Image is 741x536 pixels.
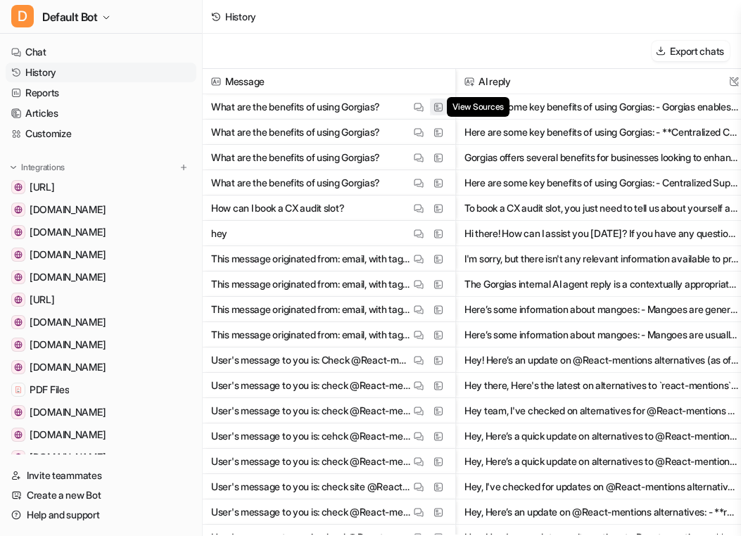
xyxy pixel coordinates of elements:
span: [URL] [30,180,55,194]
a: Reports [6,83,196,103]
a: Help and support [6,505,196,525]
a: faq.heartandsoil.co[DOMAIN_NAME] [6,402,196,422]
a: www.intercom.com[DOMAIN_NAME] [6,447,196,467]
p: User's message to you is: check @React-mentions alternatives update hello @eesel AI designs [[DAT... [211,373,410,398]
a: gorgiasio.webflow.io[DOMAIN_NAME] [6,245,196,264]
span: View Sources [447,97,509,117]
img: faq.heartandsoil.co [14,408,23,416]
p: This message originated from: email, with tags: ----- mango information, give me mango info [211,297,410,322]
button: Hey, Here’s a quick update on alternatives to @React-mentions: - **rc-mentions**: This is a popul... [464,423,739,449]
button: Hey team, I've checked on alternatives for @React-mentions and will update the new ticket accordi... [464,398,739,423]
button: Hey! Here’s an update on @React-mentions alternatives (as of [DATE]+): **1. rc-mentions** - Activ... [464,347,739,373]
span: Message [208,69,450,94]
a: meet.google.com[DOMAIN_NAME] [6,200,196,219]
a: Articles [6,103,196,123]
button: To book a CX audit slot, you just need to tell us about yourself and select a time that works for... [464,196,739,221]
a: Chat [6,42,196,62]
p: User's message to you is: check @React-mentions alternatives update hey [211,449,410,474]
a: chatgpt.com[DOMAIN_NAME] [6,312,196,332]
p: User's message to you is: cehck @React-mentions alternatives update sdf @ENG-2299 Experiment with... [211,423,410,449]
p: How can I book a CX audit slot? [211,196,344,221]
button: Gorgias offers several benefits for businesses looking to enhance their customer support and effi... [464,145,739,170]
img: menu_add.svg [179,162,189,172]
span: [DOMAIN_NAME] [30,203,106,217]
span: PDF Files [30,383,69,397]
div: History [225,9,256,24]
span: [DOMAIN_NAME] [30,315,106,329]
img: www.atlassian.com [14,363,23,371]
img: dashboard.eesel.ai [14,295,23,304]
a: amplitude.com[DOMAIN_NAME] [6,267,196,287]
span: [DOMAIN_NAME] [30,405,106,419]
a: www.eesel.ai[URL] [6,177,196,197]
span: [DOMAIN_NAME] [30,360,106,374]
span: [DOMAIN_NAME] [30,428,106,442]
img: expand menu [8,162,18,172]
a: Create a new Bot [6,485,196,505]
span: [DOMAIN_NAME] [30,225,106,239]
a: www.figma.com[DOMAIN_NAME] [6,335,196,355]
img: chatgpt.com [14,318,23,326]
img: www.figma.com [14,340,23,349]
button: Here are some key benefits of using Gorgias: - Centralized Support: Gorgias brings all customer i... [464,170,739,196]
button: Here are some key benefits of using Gorgias: - **Centralized Customer Support**: Gorgias brings a... [464,120,739,145]
button: I'm sorry, but there isn't any relevant information available to provide a description for an ext... [464,246,739,272]
p: This message originated from: email, with tags: ----- Description for Gorgias for. external reply [211,246,410,272]
p: What are the benefits of using Gorgias? [211,120,380,145]
p: hey [211,221,227,246]
a: www.example.com[DOMAIN_NAME] [6,425,196,445]
button: Here’s some information about mangoes: - Mangoes are usually sweet, but their taste and texture c... [464,322,739,347]
button: Hi there! How can I assist you [DATE]? If you have any questions or need help, just let me know. [464,221,739,246]
button: Hey, Here’s an update on @React-mentions alternatives: - **rc-mentions**: A popular alternative w... [464,499,739,525]
img: github.com [14,228,23,236]
button: Here are some key benefits of using Gorgias: - Gorgias enables you to provide a seamless customer... [464,94,739,120]
a: dashboard.eesel.ai[URL] [6,290,196,310]
p: User's message to you is: check site @React-mentions alternatives update <span style="background:... [211,474,410,499]
img: gorgiasio.webflow.io [14,250,23,259]
span: D [11,5,34,27]
p: This message originated from: email, with tags: ----- Description for Gorgias internal ai agent r... [211,272,410,297]
p: User's message to you is: Check @React-mentions alternatives update Check Figma @eesel AI designs... [211,347,410,373]
p: Integrations [21,162,65,173]
button: Hey there, Here's the latest on alternatives to `react-mentions` ([DATE]+): **1. rc-mentions** - ... [464,373,739,398]
a: PDF FilesPDF Files [6,380,196,400]
a: History [6,63,196,82]
img: PDF Files [14,385,23,394]
button: Export chats [652,41,730,61]
a: github.com[DOMAIN_NAME] [6,222,196,242]
p: This message originated from: email, with tags: ----- mango information, give me mango info [211,322,410,347]
p: User's message to you is: check @React-mentions alternatives update <span style="background: #F1F... [211,499,410,525]
a: Customize [6,124,196,143]
button: Here’s some information about mangoes: - Mangoes are generally sweet, but the taste and texture v... [464,297,739,322]
a: Invite teammates [6,466,196,485]
img: meet.google.com [14,205,23,214]
span: [DOMAIN_NAME] [30,450,106,464]
img: www.example.com [14,430,23,439]
p: What are the benefits of using Gorgias? [211,170,380,196]
button: Integrations [6,160,69,174]
img: amplitude.com [14,273,23,281]
p: What are the benefits of using Gorgias? [211,94,380,120]
span: [DOMAIN_NAME] [30,248,106,262]
img: www.intercom.com [14,453,23,461]
button: Hey, I've checked for updates on @React-mentions alternatives. Here are a few options you might w... [464,474,739,499]
button: Hey, Here’s a quick update on alternatives to @React-mentions: - **rc-mentions**: This is a popul... [464,449,739,474]
button: View Sources [430,98,447,115]
span: [DOMAIN_NAME] [30,270,106,284]
span: [DOMAIN_NAME] [30,338,106,352]
span: Default Bot [42,7,98,27]
a: www.atlassian.com[DOMAIN_NAME] [6,357,196,377]
button: The Gorgias internal AI agent reply is a contextually appropriate, professionally structured resp... [464,272,739,297]
span: [URL] [30,293,55,307]
p: What are the benefits of using Gorgias? [211,145,380,170]
img: www.eesel.ai [14,183,23,191]
p: User's message to you is: check @React-mentions alternatives update @New ticket test @Error <span... [211,398,410,423]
